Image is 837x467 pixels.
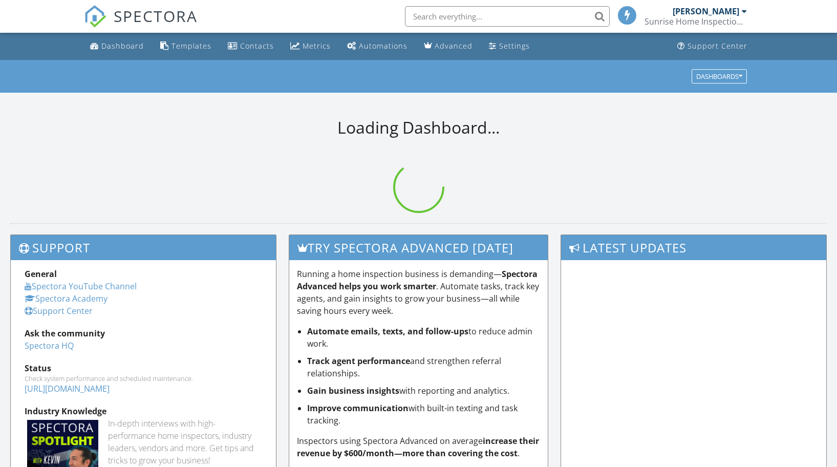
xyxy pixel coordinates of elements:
[307,402,409,414] strong: Improve communication
[86,37,148,56] a: Dashboard
[359,41,407,51] div: Automations
[25,383,110,394] a: [URL][DOMAIN_NAME]
[673,6,739,16] div: [PERSON_NAME]
[240,41,274,51] div: Contacts
[25,374,262,383] div: Check system performance and scheduled maintenance.
[303,41,331,51] div: Metrics
[343,37,412,56] a: Automations (Basic)
[645,16,747,27] div: Sunrise Home Inspections, LLC
[25,268,57,280] strong: General
[297,268,541,317] p: Running a home inspection business is demanding— . Automate tasks, track key agents, and gain ins...
[171,41,211,51] div: Templates
[25,293,108,304] a: Spectora Academy
[561,235,826,260] h3: Latest Updates
[692,69,747,83] button: Dashboards
[289,235,548,260] h3: Try spectora advanced [DATE]
[307,385,399,396] strong: Gain business insights
[25,362,262,374] div: Status
[25,327,262,339] div: Ask the community
[307,385,541,397] li: with reporting and analytics.
[25,281,137,292] a: Spectora YouTube Channel
[84,5,106,28] img: The Best Home Inspection Software - Spectora
[297,435,539,459] strong: increase their revenue by $600/month—more than covering the cost
[114,5,198,27] span: SPECTORA
[307,325,541,350] li: to reduce admin work.
[11,235,276,260] h3: Support
[307,326,468,337] strong: Automate emails, texts, and follow-ups
[224,37,278,56] a: Contacts
[307,355,410,367] strong: Track agent performance
[101,41,144,51] div: Dashboard
[405,6,610,27] input: Search everything...
[688,41,747,51] div: Support Center
[156,37,216,56] a: Templates
[25,405,262,417] div: Industry Knowledge
[307,402,541,427] li: with built-in texting and task tracking.
[435,41,473,51] div: Advanced
[499,41,530,51] div: Settings
[25,340,74,351] a: Spectora HQ
[108,417,262,466] div: In-depth interviews with high-performance home inspectors, industry leaders, vendors and more. Ge...
[420,37,477,56] a: Advanced
[84,14,198,35] a: SPECTORA
[25,305,93,316] a: Support Center
[297,268,538,292] strong: Spectora Advanced helps you work smarter
[485,37,534,56] a: Settings
[307,355,541,379] li: and strengthen referral relationships.
[696,73,742,80] div: Dashboards
[286,37,335,56] a: Metrics
[297,435,541,459] p: Inspectors using Spectora Advanced on average .
[673,37,752,56] a: Support Center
